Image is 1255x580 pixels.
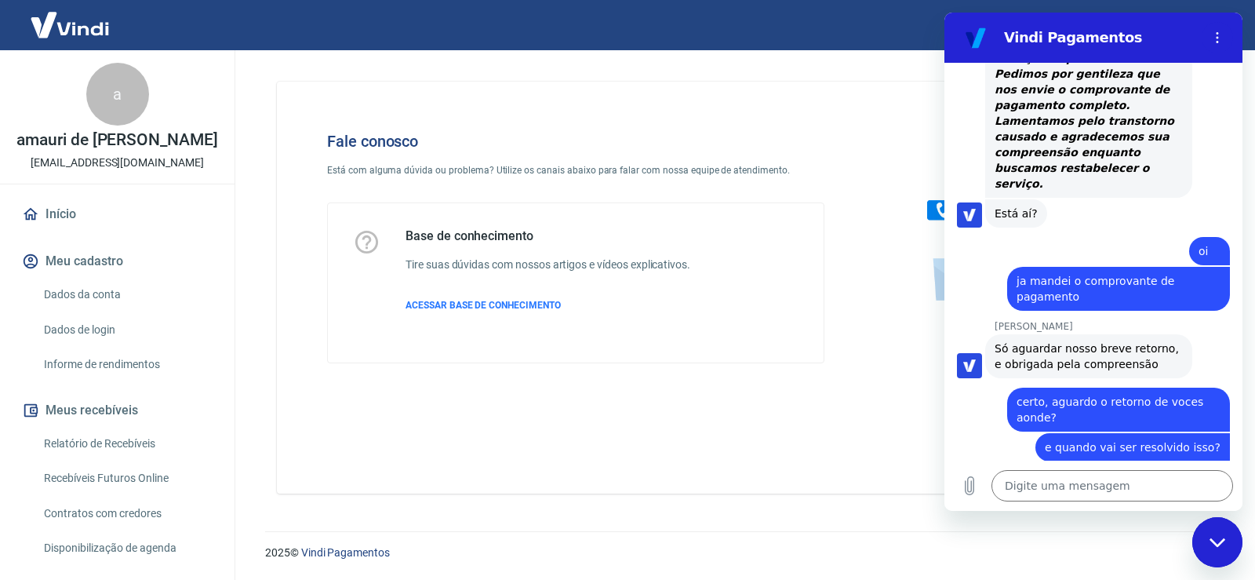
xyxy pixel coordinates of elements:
[1192,517,1242,567] iframe: Botão para abrir a janela de mensagens, conversa em andamento
[406,300,561,311] span: ACESSAR BASE DE CONHECIMENTO
[19,197,216,232] a: Início
[265,545,1217,561] p: 2025 ©
[19,393,216,428] button: Meus recebíveis
[38,348,216,381] a: Informe de rendimentos
[38,279,216,311] a: Dados da conta
[301,546,390,559] a: Vindi Pagamentos
[19,244,216,279] button: Meu cadastro
[1180,11,1236,40] button: Sair
[406,228,690,244] h5: Base de conhecimento
[327,163,824,177] p: Está com alguma dúvida ou problema? Utilize os canais abaixo para falar com nossa equipe de atend...
[38,532,216,564] a: Disponibilização de agenda
[19,1,121,49] img: Vindi
[38,428,216,460] a: Relatório de Recebíveis
[406,257,690,273] h6: Tire suas dúvidas com nossos artigos e vídeos explicativos.
[16,132,218,148] p: amauri de [PERSON_NAME]
[406,298,690,312] a: ACESSAR BASE DE CONHECIMENTO
[38,498,216,530] a: Contratos com credores
[38,462,216,494] a: Recebíveis Futuros Online
[31,155,204,171] p: [EMAIL_ADDRESS][DOMAIN_NAME]
[38,314,216,346] a: Dados de login
[944,13,1242,511] iframe: Janela de mensagens
[86,63,149,126] div: a
[327,132,824,151] h4: Fale conosco
[896,107,1134,316] img: Fale conosco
